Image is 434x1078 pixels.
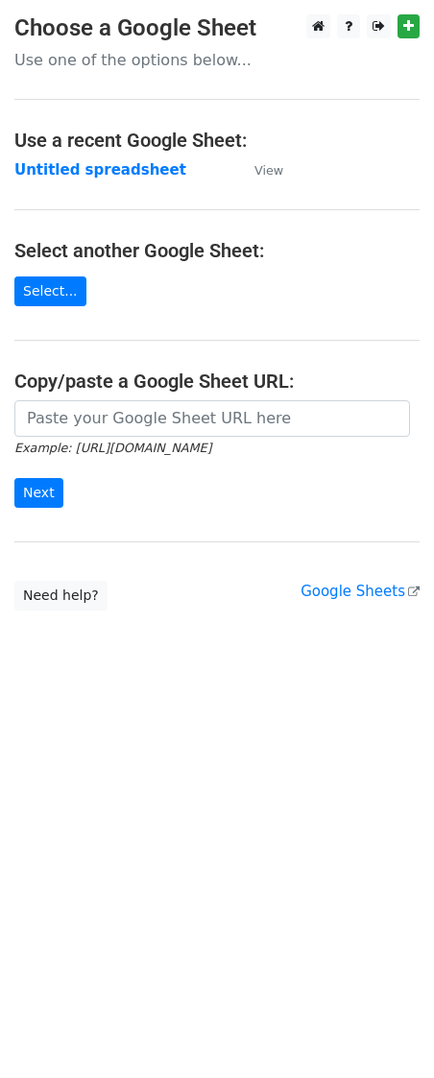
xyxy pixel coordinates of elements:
[301,583,420,600] a: Google Sheets
[14,161,186,179] a: Untitled spreadsheet
[14,478,63,508] input: Next
[14,370,420,393] h4: Copy/paste a Google Sheet URL:
[14,276,86,306] a: Select...
[14,400,410,437] input: Paste your Google Sheet URL here
[235,161,283,179] a: View
[14,50,420,70] p: Use one of the options below...
[254,163,283,178] small: View
[14,441,211,455] small: Example: [URL][DOMAIN_NAME]
[14,129,420,152] h4: Use a recent Google Sheet:
[14,239,420,262] h4: Select another Google Sheet:
[14,581,108,611] a: Need help?
[14,14,420,42] h3: Choose a Google Sheet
